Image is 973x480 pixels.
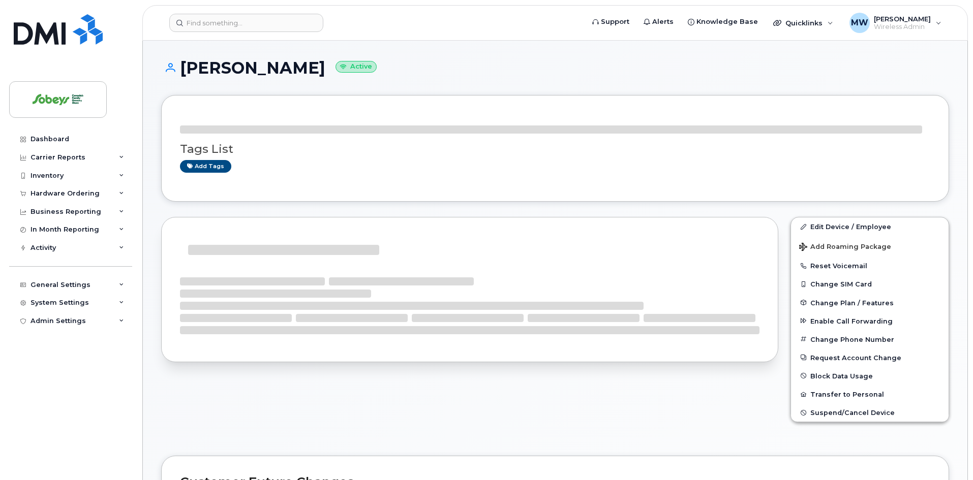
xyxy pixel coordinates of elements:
[791,348,949,367] button: Request Account Change
[336,61,377,73] small: Active
[791,330,949,348] button: Change Phone Number
[791,217,949,236] a: Edit Device / Employee
[791,236,949,257] button: Add Roaming Package
[791,403,949,422] button: Suspend/Cancel Device
[791,257,949,275] button: Reset Voicemail
[791,367,949,385] button: Block Data Usage
[791,312,949,330] button: Enable Call Forwarding
[810,409,895,417] span: Suspend/Cancel Device
[799,243,891,252] span: Add Roaming Package
[180,143,930,155] h3: Tags List
[810,299,894,306] span: Change Plan / Features
[791,294,949,312] button: Change Plan / Features
[810,317,893,325] span: Enable Call Forwarding
[180,160,231,173] a: Add tags
[791,385,949,403] button: Transfer to Personal
[791,275,949,293] button: Change SIM Card
[161,59,949,77] h1: [PERSON_NAME]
